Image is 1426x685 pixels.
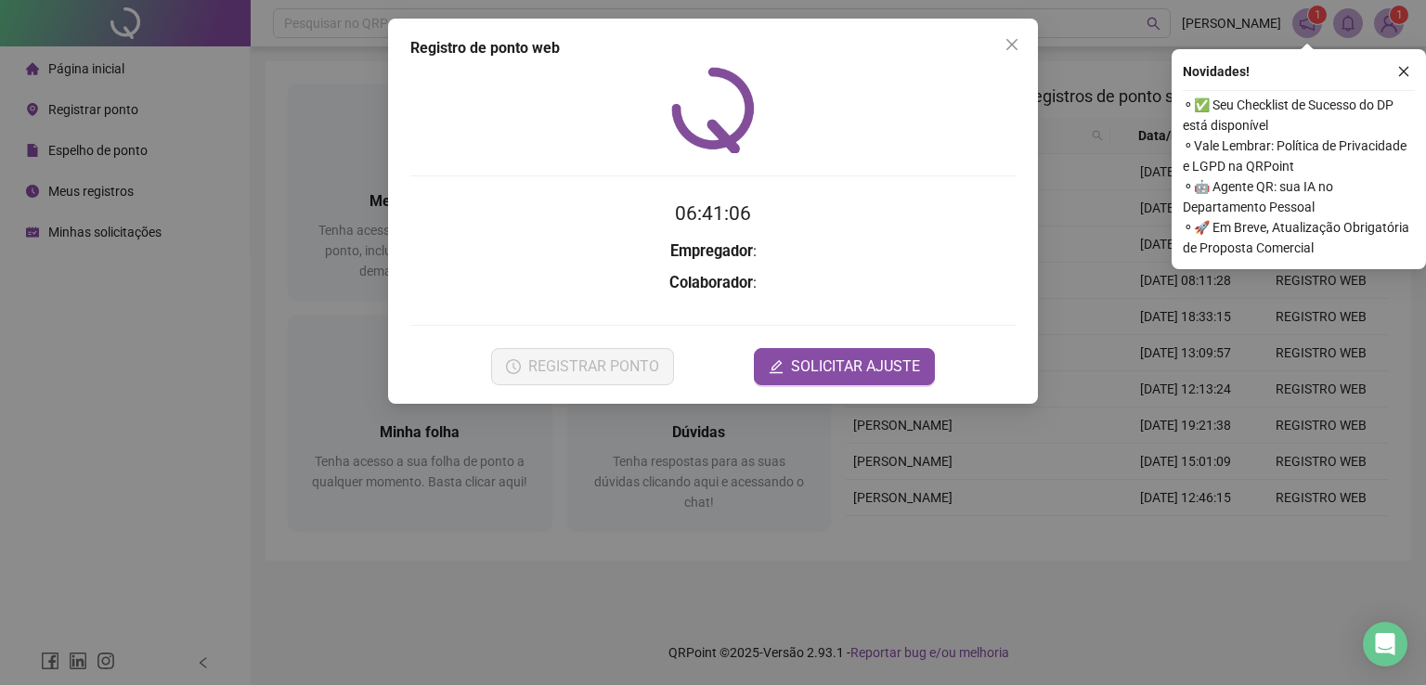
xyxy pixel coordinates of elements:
span: ⚬ Vale Lembrar: Política de Privacidade e LGPD na QRPoint [1183,136,1415,176]
strong: Colaborador [669,274,753,291]
span: ⚬ 🚀 Em Breve, Atualização Obrigatória de Proposta Comercial [1183,217,1415,258]
div: Open Intercom Messenger [1363,622,1407,666]
span: ⚬ 🤖 Agente QR: sua IA no Departamento Pessoal [1183,176,1415,217]
h3: : [410,271,1016,295]
div: Registro de ponto web [410,37,1016,59]
span: Novidades ! [1183,61,1250,82]
img: QRPoint [671,67,755,153]
span: edit [769,359,784,374]
button: editSOLICITAR AJUSTE [754,348,935,385]
h3: : [410,239,1016,264]
button: REGISTRAR PONTO [491,348,674,385]
span: SOLICITAR AJUSTE [791,355,920,378]
time: 06:41:06 [675,202,751,225]
strong: Empregador [670,242,753,260]
span: close [1397,65,1410,78]
span: ⚬ ✅ Seu Checklist de Sucesso do DP está disponível [1183,95,1415,136]
button: Close [997,30,1027,59]
span: close [1005,37,1019,52]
